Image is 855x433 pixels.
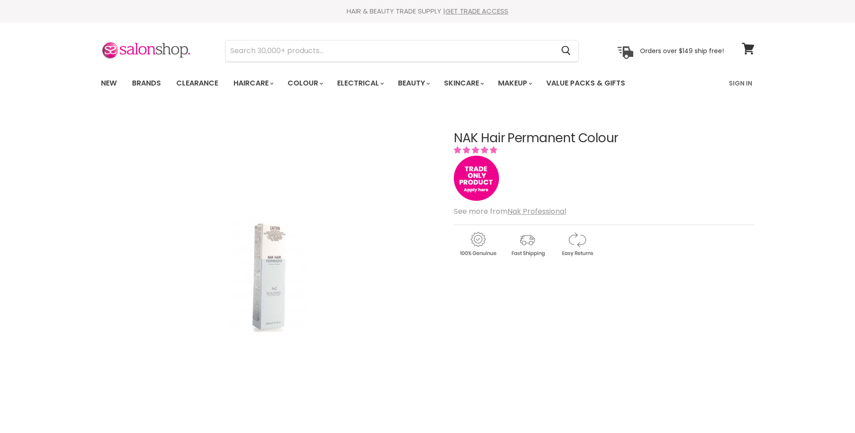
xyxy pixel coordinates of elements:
form: Product [225,40,579,62]
a: Nak Professional [508,206,566,216]
a: Haircare [227,74,279,93]
h1: NAK Hair Permanent Colour [454,131,754,145]
a: Colour [281,74,329,93]
img: NAK Hair Permanent Colour [190,158,348,395]
a: Sign In [723,74,758,93]
ul: Main menu [94,70,678,96]
a: GET TRADE ACCESS [445,6,508,16]
button: Search [554,41,578,61]
p: Orders over $149 ship free! [640,46,724,54]
a: Clearance [169,74,225,93]
div: HAIR & BEAUTY TRADE SUPPLY | [90,7,766,16]
a: Electrical [330,74,389,93]
img: returns.gif [553,230,601,258]
input: Search [226,41,554,61]
img: shipping.gif [503,230,551,258]
a: Value Packs & Gifts [540,74,632,93]
span: 5.00 stars [454,145,499,155]
nav: Main [90,70,766,96]
a: Beauty [391,74,435,93]
img: genuine.gif [454,230,502,258]
a: Makeup [491,74,538,93]
a: Skincare [437,74,489,93]
span: See more from [454,206,566,216]
img: tradeonly_small.jpg [454,156,499,201]
a: Brands [125,74,168,93]
a: New [94,74,123,93]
